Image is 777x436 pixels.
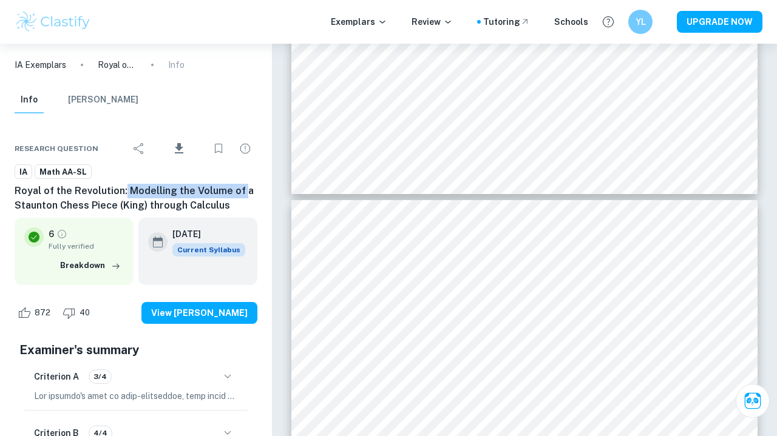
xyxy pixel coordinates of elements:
button: [PERSON_NAME] [68,87,138,113]
span: Current Syllabus [172,243,245,257]
img: Clastify logo [15,10,92,34]
span: Math AA-SL [35,166,91,178]
div: Dislike [59,303,97,323]
div: This exemplar is based on the current syllabus. Feel free to refer to it for inspiration/ideas wh... [172,243,245,257]
p: Info [168,58,185,72]
p: Lor ipsumdo's amet co adip-elitseddoe, temp incid utlabore etdolorem al enimadminimv, quis, nos e... [34,389,238,403]
p: Royal of the Revolution: Modelling the Volume of a Staunton Chess Piece (King) through Calculus [98,58,137,72]
a: Tutoring [483,15,530,29]
div: Like [15,303,57,323]
button: View [PERSON_NAME] [141,302,257,324]
button: YL [628,10,653,34]
button: Help and Feedback [598,12,619,32]
span: Fully verified [49,241,124,252]
p: Review [412,15,453,29]
div: Report issue [233,136,257,161]
div: Download [154,133,204,164]
button: UPGRADE NOW [677,11,762,33]
button: Breakdown [57,257,124,275]
h6: Royal of the Revolution: Modelling the Volume of a Staunton Chess Piece (King) through Calculus [15,184,257,213]
h6: Criterion A [34,370,79,383]
a: Math AA-SL [35,164,92,179]
a: IA [15,164,32,179]
p: 6 [49,227,54,241]
span: Research question [15,143,98,154]
button: Info [15,87,44,113]
h5: Examiner's summary [19,341,253,359]
a: Schools [554,15,588,29]
a: Grade fully verified [56,229,67,240]
div: Share [127,136,151,161]
button: Ask Clai [736,384,770,418]
span: 872 [28,307,57,319]
div: Bookmark [206,136,231,161]
span: IA [15,166,32,178]
span: 40 [73,307,97,319]
h6: [DATE] [172,227,236,241]
p: Exemplars [331,15,387,29]
h6: YL [634,15,648,29]
a: IA Exemplars [15,58,66,72]
span: 3/4 [89,371,111,382]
